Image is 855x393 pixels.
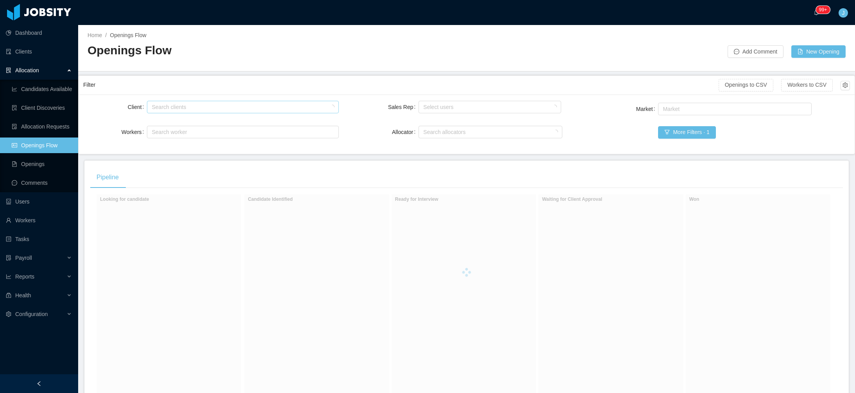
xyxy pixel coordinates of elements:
input: Client [149,102,154,112]
button: Workers to CSV [781,79,833,91]
div: Market [663,105,803,113]
div: Select users [423,103,553,111]
input: Sales Rep [421,102,425,112]
input: Allocator [421,127,425,137]
sup: 166 [816,6,830,14]
button: icon: filterMore Filters · 1 [658,126,715,139]
div: Search worker [152,128,327,136]
span: Reports [15,273,34,280]
a: icon: file-textOpenings [12,156,72,172]
label: Sales Rep [388,104,419,110]
a: icon: robotUsers [6,194,72,209]
button: Openings to CSV [719,79,773,91]
span: Payroll [15,255,32,261]
a: icon: messageComments [12,175,72,191]
i: icon: solution [6,68,11,73]
label: Workers [122,129,147,135]
button: icon: messageAdd Comment [728,45,783,58]
input: Market [660,104,665,114]
div: Filter [83,78,719,92]
div: Search clients [152,103,330,111]
div: Pipeline [90,166,125,188]
i: icon: loading [552,105,557,110]
span: Allocation [15,67,39,73]
a: icon: profileTasks [6,231,72,247]
i: icon: file-protect [6,255,11,261]
label: Market [636,106,658,112]
input: Workers [149,127,154,137]
h2: Openings Flow [88,43,467,59]
a: icon: line-chartCandidates Available [12,81,72,97]
button: icon: setting [841,81,850,90]
i: icon: setting [6,311,11,317]
a: icon: file-searchClient Discoveries [12,100,72,116]
i: icon: bell [814,10,819,15]
i: icon: line-chart [6,274,11,279]
i: icon: loading [553,130,558,135]
label: Allocator [392,129,419,135]
a: icon: file-doneAllocation Requests [12,119,72,134]
a: icon: pie-chartDashboard [6,25,72,41]
a: Home [88,32,102,38]
span: Configuration [15,311,48,317]
span: Health [15,292,31,298]
a: icon: userWorkers [6,213,72,228]
span: Openings Flow [110,32,146,38]
a: icon: idcardOpenings Flow [12,138,72,153]
div: Search allocators [423,128,554,136]
i: icon: loading [330,105,334,110]
label: Client [128,104,147,110]
span: / [105,32,107,38]
button: icon: file-addNew Opening [791,45,846,58]
i: icon: medicine-box [6,293,11,298]
span: J [842,8,845,18]
a: icon: auditClients [6,44,72,59]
